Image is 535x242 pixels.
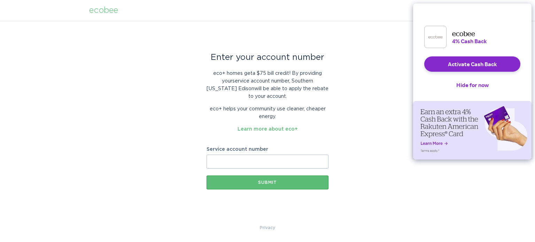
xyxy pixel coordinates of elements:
[207,105,328,120] p: eco+ helps your community use cleaner, cheaper energy.
[207,175,328,189] button: Submit
[260,224,275,232] a: Privacy Policy & Terms of Use
[207,147,328,152] label: Service account number
[207,54,328,61] div: Enter your account number
[210,180,325,185] div: Submit
[238,127,298,132] a: Learn more about eco+
[89,7,118,14] div: ecobee
[207,70,328,100] p: eco+ homes get a $75 bill credit ! By providing your service account number , Southern [US_STATE]...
